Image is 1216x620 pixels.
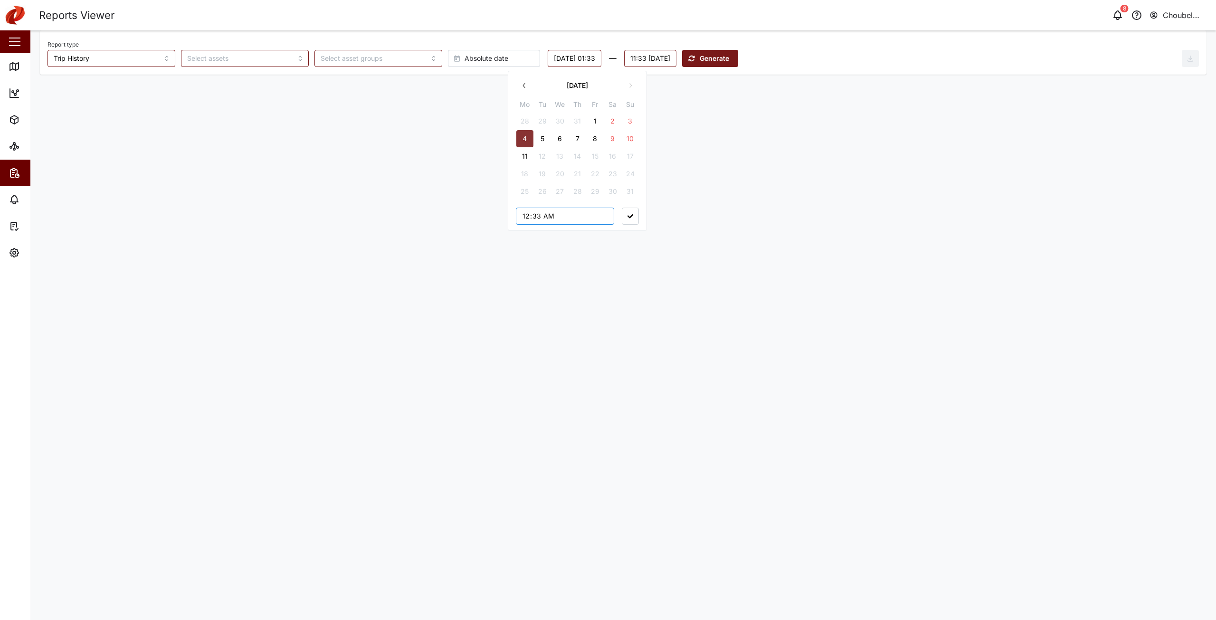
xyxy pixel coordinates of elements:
[47,50,175,67] input: Choose a Report Type
[1121,5,1129,12] div: 8
[624,50,676,67] button: 11:33 Monday, 11 August
[604,130,621,147] button: 9 August 2025
[448,50,540,67] button: Absolute date
[25,248,58,258] div: Settings
[534,165,551,182] button: 19 August 2025
[604,183,621,200] button: 30 August 2025
[622,183,639,200] button: 31 August 2025
[39,7,114,24] div: Reports Viewer
[569,99,586,113] th: Th
[25,168,57,178] div: Reports
[534,130,551,147] button: 5 August 2025
[534,183,551,200] button: 26 August 2025
[551,113,569,130] button: 30 July 2025
[569,113,586,130] button: 31 July 2025
[25,61,46,72] div: Map
[622,113,639,130] button: 3 August 2025
[569,165,586,182] button: 21 August 2025
[587,113,604,130] button: 1 August 2025
[622,130,639,147] button: 10 August 2025
[534,148,551,165] button: 12 August 2025
[569,183,586,200] button: 28 August 2025
[516,165,533,182] button: 18 August 2025
[25,114,54,125] div: Assets
[1163,10,1208,21] div: Choubel Lamera
[47,41,79,48] label: Report type
[187,55,291,62] input: Select assets
[25,221,51,231] div: Tasks
[548,50,601,67] button: Monday, 04 August 01:33
[25,194,54,205] div: Alarms
[587,165,604,182] button: 22 August 2025
[604,148,621,165] button: 16 August 2025
[551,99,569,113] th: We
[551,130,569,147] button: 6 August 2025
[587,130,604,147] button: 8 August 2025
[621,99,639,113] th: Su
[516,183,533,200] button: 25 August 2025
[622,165,639,182] button: 24 August 2025
[533,99,551,113] th: Tu
[587,148,604,165] button: 15 August 2025
[516,130,533,147] button: 4 August 2025
[516,99,533,113] th: Mo
[682,50,738,67] button: Generate
[551,165,569,182] button: 20 August 2025
[516,113,533,130] button: 28 July 2025
[586,99,604,113] th: Fr
[5,5,26,26] img: Main Logo
[700,50,729,67] span: Generate
[604,113,621,130] button: 2 August 2025
[604,165,621,182] button: 23 August 2025
[569,148,586,165] button: 14 August 2025
[604,99,621,113] th: Sa
[1149,9,1208,22] button: Choubel Lamera
[508,71,647,231] div: Monday, 04 August 01:33
[25,88,67,98] div: Dashboard
[516,148,533,165] button: 11 August 2025
[25,141,47,152] div: Sites
[622,148,639,165] button: 17 August 2025
[551,183,569,200] button: 27 August 2025
[465,50,508,67] span: Absolute date
[569,130,586,147] button: 7 August 2025
[534,113,551,130] button: 29 July 2025
[533,77,622,94] button: [DATE]
[551,148,569,165] button: 13 August 2025
[321,55,425,62] input: Select asset groups
[587,183,604,200] button: 29 August 2025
